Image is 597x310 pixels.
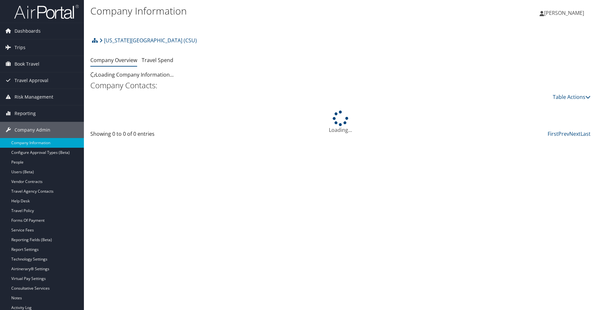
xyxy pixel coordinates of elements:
[569,130,581,137] a: Next
[90,130,208,141] div: Showing 0 to 0 of 0 entries
[142,57,173,64] a: Travel Spend
[90,4,424,18] h1: Company Information
[99,34,197,47] a: [US_STATE][GEOGRAPHIC_DATA] (CSU)
[15,39,25,56] span: Trips
[540,3,591,23] a: [PERSON_NAME]
[558,130,569,137] a: Prev
[15,105,36,122] span: Reporting
[90,80,591,91] h2: Company Contacts:
[90,57,137,64] a: Company Overview
[553,93,591,101] a: Table Actions
[544,9,584,16] span: [PERSON_NAME]
[15,23,41,39] span: Dashboards
[581,130,591,137] a: Last
[15,122,50,138] span: Company Admin
[548,130,558,137] a: First
[15,72,48,89] span: Travel Approval
[15,89,53,105] span: Risk Management
[90,71,174,78] span: Loading Company Information...
[15,56,39,72] span: Book Travel
[14,4,79,19] img: airportal-logo.png
[90,111,591,134] div: Loading...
